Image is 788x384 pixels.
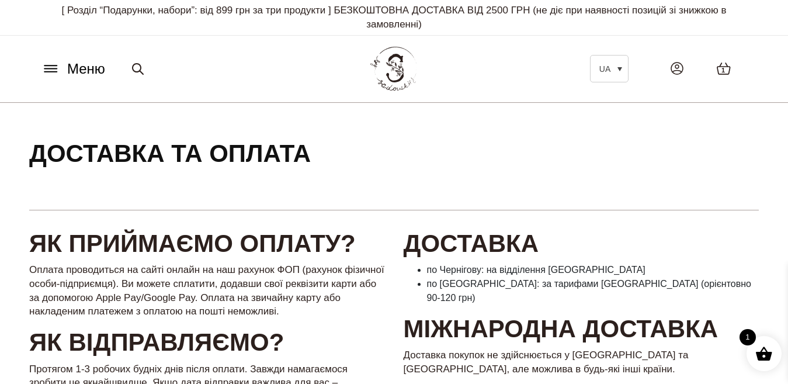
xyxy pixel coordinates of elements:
span: 1 [740,329,756,345]
h2: Як приймаємо оплату? [29,229,385,258]
h2: Міжнародна Доставка [404,314,759,344]
img: BY SADOVSKIY [370,47,417,91]
a: UA [590,55,629,82]
li: по [GEOGRAPHIC_DATA]: за тарифами [GEOGRAPHIC_DATA] (орієнтовно 90-120 грн) [427,277,759,305]
span: 1 [721,65,725,75]
li: по Чернігову: на відділення [GEOGRAPHIC_DATA] [427,263,759,277]
h2: Як відправляємо? [29,328,385,357]
h2: Доставка [404,229,759,258]
p: Доставка покупок не здійснюється у [GEOGRAPHIC_DATA] та [GEOGRAPHIC_DATA], але можлива в будь-які... [404,348,759,376]
span: Меню [67,58,105,79]
h1: Доставка та Оплата [29,138,311,170]
a: 1 [704,50,743,87]
p: Оплата проводиться на сайті онлайн на наш рахунок ФОП (рахунок фізичної особи-підприємця). Ви мож... [29,263,385,319]
span: UA [599,64,610,74]
button: Меню [38,58,109,80]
